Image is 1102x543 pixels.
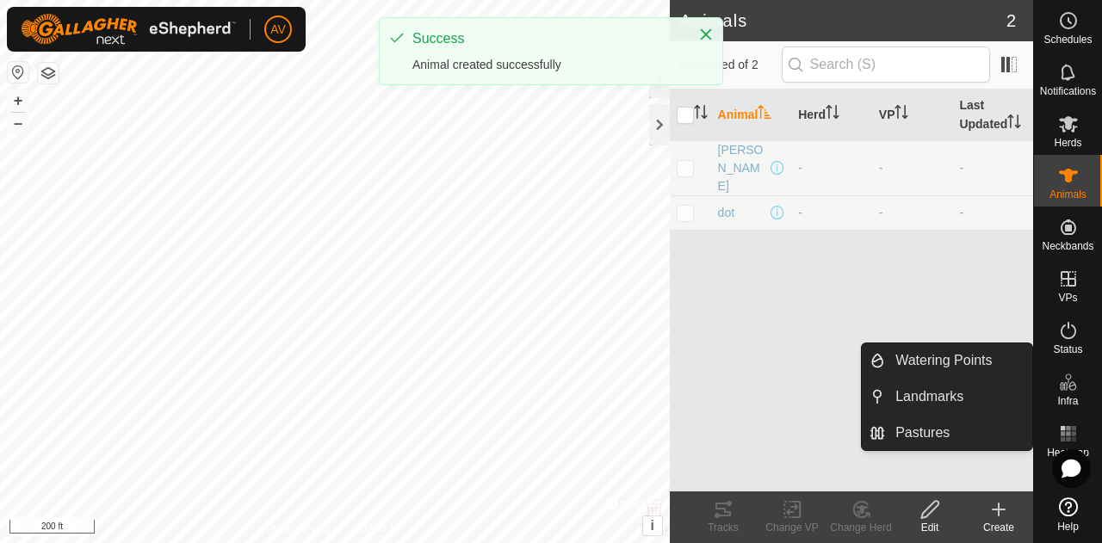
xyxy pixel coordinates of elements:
button: Map Layers [38,63,59,83]
div: Create [964,520,1033,535]
p-sorticon: Activate to sort [895,108,908,121]
button: Reset Map [8,62,28,83]
span: 0 selected of 2 [680,56,782,74]
th: Herd [791,89,872,141]
span: - [959,206,963,219]
div: Change Herd [826,520,895,535]
a: Pastures [885,416,1032,450]
a: Help [1034,491,1102,539]
span: AV [270,21,286,39]
h2: Animals [680,10,1006,31]
span: Pastures [895,423,950,443]
th: VP [872,89,953,141]
div: Success [412,28,681,49]
span: VPs [1058,293,1077,303]
th: Animal [711,89,792,141]
a: Privacy Policy [267,521,331,536]
span: Animals [1049,189,1087,200]
button: + [8,90,28,111]
a: Watering Points [885,343,1032,378]
span: 2 [1006,8,1016,34]
input: Search (S) [782,46,990,83]
span: Watering Points [895,350,992,371]
div: Change VP [758,520,826,535]
span: Status [1053,344,1082,355]
p-sorticon: Activate to sort [758,108,771,121]
div: - [798,204,865,222]
span: [PERSON_NAME] [718,141,768,195]
p-sorticon: Activate to sort [826,108,839,121]
app-display-virtual-paddock-transition: - [879,161,883,175]
span: Herds [1054,138,1081,148]
div: Tracks [689,520,758,535]
div: - [798,159,865,177]
span: Help [1057,521,1079,532]
a: Landmarks [885,379,1032,414]
span: Schedules [1043,34,1092,45]
span: Neckbands [1042,241,1093,251]
div: Animal created successfully [412,56,681,74]
li: Watering Points [862,343,1032,378]
span: Infra [1057,396,1078,406]
img: Gallagher Logo [21,14,236,45]
li: Pastures [862,416,1032,450]
span: - [959,161,963,175]
a: Contact Us [351,521,402,536]
button: i [643,516,662,535]
th: Last Updated [952,89,1033,141]
span: i [650,518,653,533]
button: Close [694,22,718,46]
span: Notifications [1040,86,1096,96]
span: Landmarks [895,386,963,407]
li: Landmarks [862,379,1032,414]
app-display-virtual-paddock-transition: - [879,206,883,219]
div: Edit [895,520,964,535]
span: dot [718,204,734,222]
button: – [8,113,28,133]
span: Heatmap [1047,447,1089,458]
p-sorticon: Activate to sort [694,108,708,121]
p-sorticon: Activate to sort [1007,117,1021,131]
